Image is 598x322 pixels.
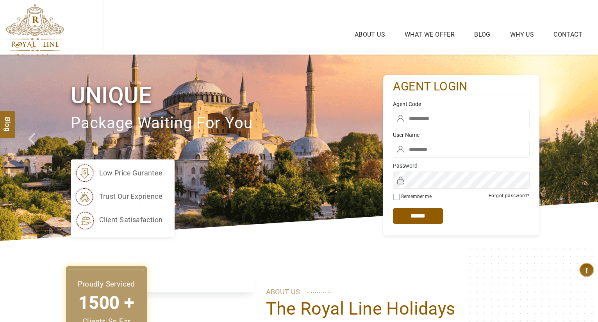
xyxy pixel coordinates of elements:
li: trust our exprience [75,187,163,206]
p: ABOUT US [266,286,528,298]
a: Check next prev [18,55,48,241]
a: Why Us [508,29,536,40]
a: Blog [472,29,493,40]
span: ............ [306,285,332,296]
a: What we Offer [403,29,457,40]
li: client satisafaction [75,210,163,230]
a: Forgot password? [489,193,529,198]
label: Agent Code [393,100,530,108]
h1: Unique [71,81,383,110]
img: The Royal Line Holidays [6,4,64,56]
a: About Us [353,29,387,40]
h2: agent login [393,79,530,94]
label: Remember me [401,194,432,199]
a: Contact [552,29,584,40]
label: Password [393,162,530,170]
a: Check next image [568,55,598,241]
label: User Name [393,131,530,139]
h1: The Royal Line Holidays [266,298,528,320]
p: package waiting for you [71,110,383,136]
span: Blog [3,117,13,124]
li: low price gurantee [75,163,163,183]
